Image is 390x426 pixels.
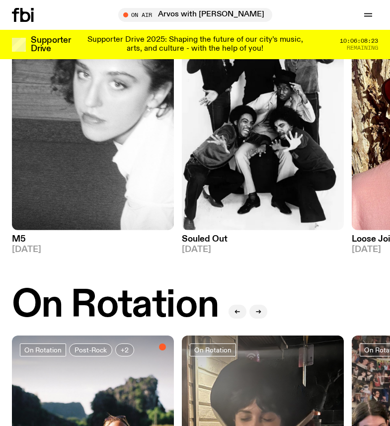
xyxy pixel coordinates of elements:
[118,8,272,22] button: On AirArvos with [PERSON_NAME]
[182,246,344,254] span: [DATE]
[347,45,378,51] span: Remaining
[83,36,307,53] p: Supporter Drive 2025: Shaping the future of our city’s music, arts, and culture - with the help o...
[31,36,71,53] h3: Supporter Drive
[194,346,232,353] span: On Rotation
[12,235,174,244] h3: M5
[182,235,344,244] h3: Souled Out
[12,14,174,230] img: A black and white photo of Lilly wearing a white blouse and looking up at the camera.
[75,346,107,353] span: Post-Rock
[12,287,219,325] h2: On Rotation
[12,230,174,254] a: M5[DATE]
[12,246,174,254] span: [DATE]
[24,346,62,353] span: On Rotation
[69,343,112,356] a: Post-Rock
[340,38,378,44] span: 10:06:08:23
[20,343,66,356] a: On Rotation
[182,230,344,254] a: Souled Out[DATE]
[115,343,134,356] button: +2
[190,343,236,356] a: On Rotation
[121,346,129,353] span: +2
